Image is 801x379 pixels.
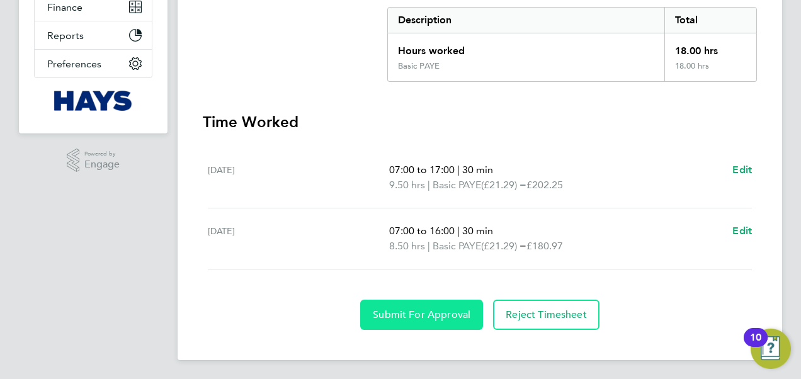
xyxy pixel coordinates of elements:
[84,159,120,170] span: Engage
[388,8,664,33] div: Description
[389,240,425,252] span: 8.50 hrs
[732,162,752,178] a: Edit
[388,33,664,61] div: Hours worked
[433,178,481,193] span: Basic PAYE
[203,112,757,132] h3: Time Worked
[457,164,460,176] span: |
[462,164,493,176] span: 30 min
[84,149,120,159] span: Powered by
[428,179,430,191] span: |
[462,225,493,237] span: 30 min
[47,1,82,13] span: Finance
[750,337,761,354] div: 10
[35,50,152,77] button: Preferences
[54,91,133,111] img: hays-logo-retina.png
[360,300,483,330] button: Submit For Approval
[506,308,587,321] span: Reject Timesheet
[457,225,460,237] span: |
[481,240,526,252] span: (£21.29) =
[433,239,481,254] span: Basic PAYE
[493,300,599,330] button: Reject Timesheet
[428,240,430,252] span: |
[481,179,526,191] span: (£21.29) =
[208,162,389,193] div: [DATE]
[732,225,752,237] span: Edit
[526,240,563,252] span: £180.97
[664,61,756,81] div: 18.00 hrs
[35,21,152,49] button: Reports
[732,223,752,239] a: Edit
[389,179,425,191] span: 9.50 hrs
[398,61,440,71] div: Basic PAYE
[34,91,152,111] a: Go to home page
[664,33,756,61] div: 18.00 hrs
[208,223,389,254] div: [DATE]
[389,225,455,237] span: 07:00 to 16:00
[664,8,756,33] div: Total
[389,164,455,176] span: 07:00 to 17:00
[387,7,757,82] div: Summary
[47,30,84,42] span: Reports
[751,329,791,369] button: Open Resource Center, 10 new notifications
[526,179,563,191] span: £202.25
[732,164,752,176] span: Edit
[373,308,470,321] span: Submit For Approval
[67,149,120,173] a: Powered byEngage
[47,58,101,70] span: Preferences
